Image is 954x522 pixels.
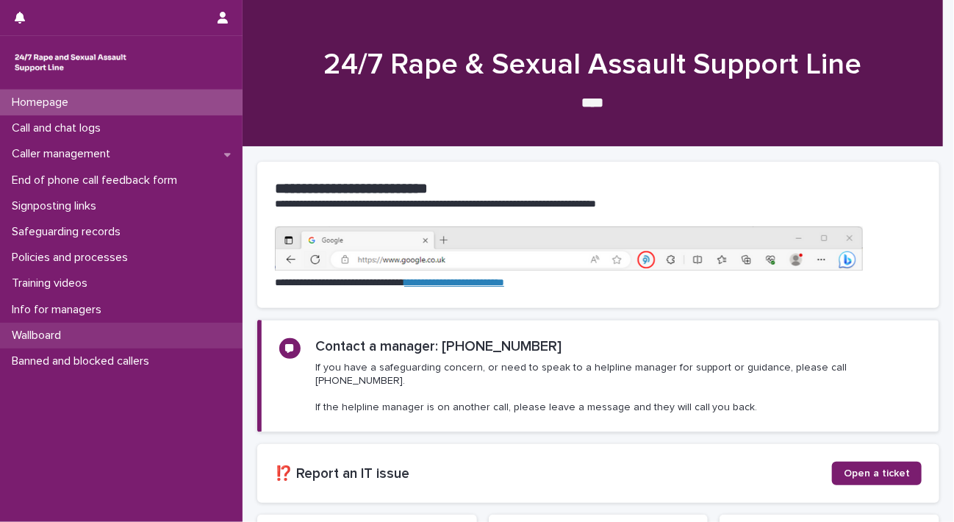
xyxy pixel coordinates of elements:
img: https%3A%2F%2Fcdn.document360.io%2F0deca9d6-0dac-4e56-9e8f-8d9979bfce0e%2FImages%2FDocumentation%... [275,226,863,271]
h2: ⁉️ Report an IT issue [275,465,832,482]
p: Signposting links [6,199,108,213]
p: Info for managers [6,303,113,317]
p: Homepage [6,96,80,110]
p: Training videos [6,276,99,290]
p: Banned and blocked callers [6,354,161,368]
p: Caller management [6,147,122,161]
p: End of phone call feedback form [6,174,189,187]
h2: Contact a manager: [PHONE_NUMBER] [315,338,562,355]
p: Safeguarding records [6,225,132,239]
p: Policies and processes [6,251,140,265]
p: Wallboard [6,329,73,343]
a: Open a ticket [832,462,922,485]
span: Open a ticket [844,468,910,479]
img: rhQMoQhaT3yELyF149Cw [12,48,129,77]
p: If you have a safeguarding concern, or need to speak to a helpline manager for support or guidanc... [315,361,921,415]
p: Call and chat logs [6,121,112,135]
h1: 24/7 Rape & Sexual Assault Support Line [257,47,928,82]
